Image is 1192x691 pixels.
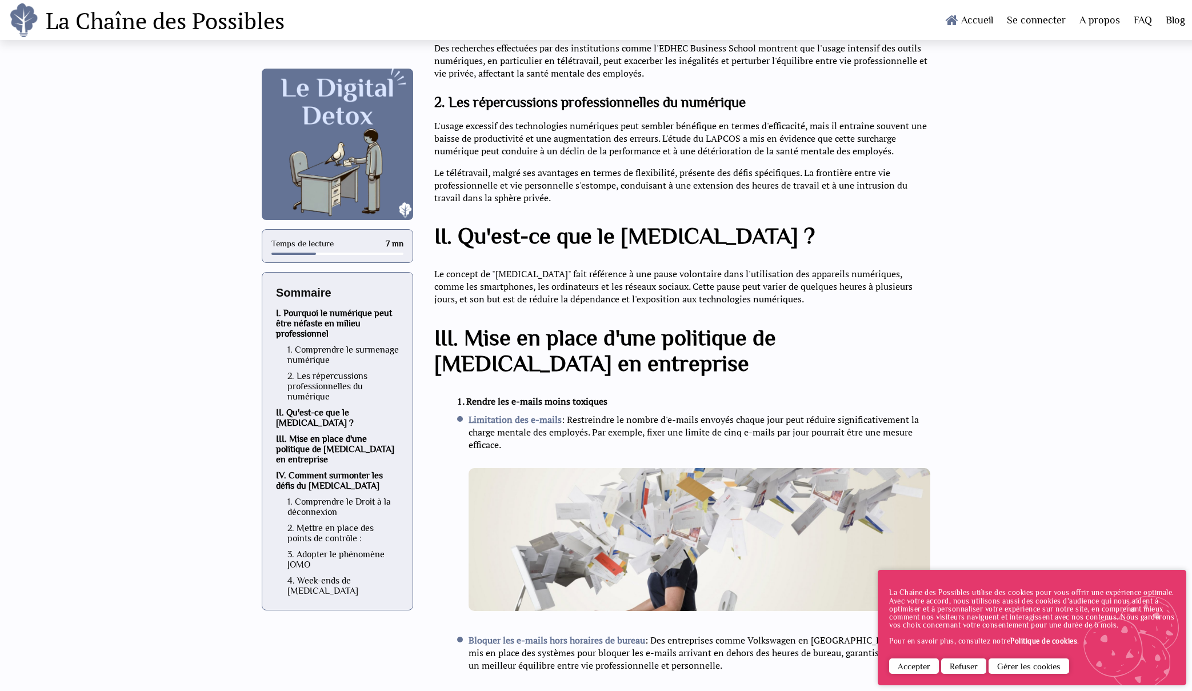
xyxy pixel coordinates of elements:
[889,589,1175,629] p: La Chaîne des Possibles utilise des cookies pour vous offrir une expérience optimale. Avec votre ...
[9,3,41,37] img: logo
[276,308,392,339] a: I. Pourquoi le numérique peut être néfaste en milieu professionnel
[276,286,399,299] div: Sommaire
[434,267,930,305] p: Le concept de "[MEDICAL_DATA]" fait référence à une pause volontaire dans l'utilisation des appar...
[989,658,1069,674] button: Gérer les cookies
[46,3,285,37] h1: La Chaîne des Possibles
[287,345,399,365] a: 1. Comprendre le surmenage numérique
[271,237,334,249] div: Temps de lecture
[262,69,413,220] img: Image
[941,658,986,674] button: Refuser
[457,413,930,611] li: : Restreindre le nombre d'e-mails envoyés chaque jour peut réduire significativement la charge me...
[434,223,930,249] h2: II. Qu'est-ce que le [MEDICAL_DATA] ?
[1010,637,1077,645] a: Politique de cookies
[287,549,385,570] a: 3. Adopter le phénomène JOMO
[434,119,930,157] p: L'usage excessif des technologies numériques peut sembler bénéfique en termes d'efficacité, mais ...
[434,94,930,110] h3: 2. Les répercussions professionnelles du numérique
[276,470,383,491] a: IV. Comment surmonter les défis du [MEDICAL_DATA]
[287,576,358,596] a: 4. Week-ends de [MEDICAL_DATA]
[889,658,939,674] button: Accepter
[434,325,930,376] h2: III. Mise en place d'une politique de [MEDICAL_DATA] en entreprise
[287,497,391,517] a: 1. Comprendre le Droit à la déconnexion
[276,408,354,428] a: II. Qu'est-ce que le [MEDICAL_DATA] ?
[457,634,930,672] li: : Des entreprises comme Volkswagen en [GEOGRAPHIC_DATA] ont mis en place des systèmes pour bloque...
[889,637,1175,645] p: Pour en savoir plus, consultez notre .
[469,468,930,611] img: Image
[434,42,930,79] p: Des recherches effectuées par des institutions comme l'EDHEC Business School montrent que l'usage...
[287,371,367,402] a: 2. Les répercussions professionnelles du numérique
[276,434,394,465] a: III. Mise en place d'une politique de [MEDICAL_DATA] en entreprise
[469,634,645,646] b: Bloquer les e-mails hors horaires de bureau
[457,395,607,408] b: 1. Rendre les e-mails moins toxiques
[434,166,930,204] p: Le télétravail, malgré ses avantages en termes de flexibilité, présente des défis spécifiques. La...
[287,523,374,544] a: 2. Mettre en place des points de contrôle :
[386,239,403,248] div: 7 mn
[469,413,562,426] b: Limitation des e-mails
